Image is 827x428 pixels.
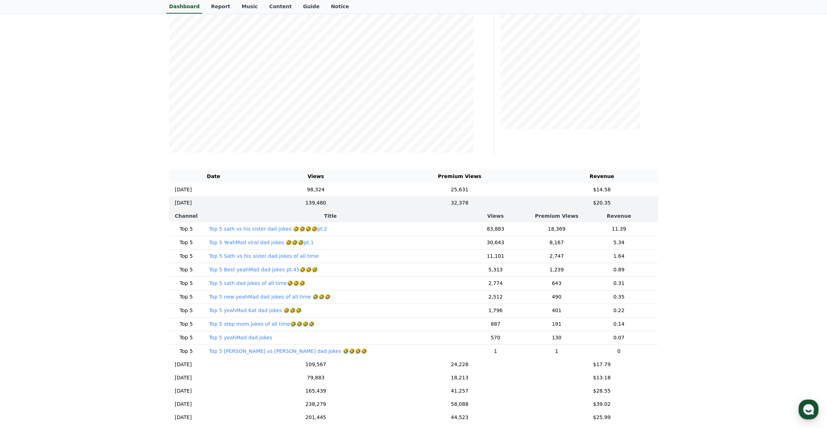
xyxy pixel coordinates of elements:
[580,290,658,304] td: 0.35
[580,249,658,263] td: 1.64
[169,236,203,249] td: Top 5
[258,384,374,398] td: 165,439
[258,398,374,411] td: 238,279
[373,371,545,384] td: 18,213
[258,411,374,424] td: 201,445
[534,304,580,317] td: 401
[258,358,374,371] td: 109,567
[47,227,92,245] a: Messages
[169,331,203,344] td: Top 5
[534,236,580,249] td: 8,167
[169,290,203,304] td: Top 5
[78,58,123,64] span: See business hours
[209,239,314,246] button: Top 5 YeahMad viral dad jokes 🤣🤣🤣pt.1
[209,293,331,300] p: Top 5 new yeahMad dad jokes of all time 🤣🤣🤣
[2,227,47,245] a: Home
[169,304,203,317] td: Top 5
[29,82,126,89] div: because it s been a week waiting
[457,276,534,290] td: 2,774
[209,280,305,287] button: Top 5 sath dad jokes of all time🤣🤣🤣
[9,54,50,65] h1: CReward
[175,199,192,207] p: [DATE]
[546,183,658,196] td: $14.58
[534,263,580,276] td: 1,239
[457,304,534,317] td: 1,796
[580,344,658,358] td: 0
[546,170,658,183] th: Revenue
[534,222,580,236] td: 18,369
[106,237,123,243] span: Settings
[373,411,545,424] td: 44,523
[169,222,203,236] td: Top 5
[457,236,534,249] td: 30,643
[175,387,192,395] p: [DATE]
[48,136,99,140] span: Powered by
[203,210,457,222] th: Title
[169,276,203,290] td: Top 5
[169,317,203,331] td: Top 5
[546,384,658,398] td: $28.55
[373,170,545,183] th: Premium Views
[534,249,580,263] td: 2,747
[209,252,319,260] button: Top 5 Sath vs his sister dad jokes of all time
[258,170,374,183] th: Views
[534,276,580,290] td: 643
[209,348,367,355] button: Top 5 [PERSON_NAME] vs [PERSON_NAME] dad jokes 🤣🤣🤣🤣
[258,196,374,210] td: 139,480
[258,371,374,384] td: 79,883
[18,237,31,243] span: Home
[9,73,131,94] a: Creward2 minutes ago because it s been a week waiting
[534,290,580,304] td: 490
[534,210,580,222] th: Premium Views
[457,249,534,263] td: 11,101
[10,98,129,115] a: Enter a message.
[373,358,545,371] td: 24,228
[209,334,272,341] button: Top 5 yeahMad dad jokes
[169,344,203,358] td: Top 5
[209,320,315,328] button: Top 5 step mom jokes of all time🤣🤣🤣🤣
[457,222,534,236] td: 83,883
[169,249,203,263] td: Top 5
[169,210,203,222] th: Channel
[457,331,534,344] td: 570
[580,210,658,222] th: Revenue
[29,76,53,82] div: Creward
[546,358,658,371] td: $17.79
[580,222,658,236] td: 11.39
[71,136,99,140] b: Channel Talk
[580,263,658,276] td: 0.89
[175,361,192,368] p: [DATE]
[580,276,658,290] td: 0.31
[209,266,318,273] button: Top 5 Best yeahMad dad jokes pt.45🤣🤣🤣
[209,307,302,314] button: Top 5 yeahMad Kat dad jokes 🤣🤣🤣
[373,398,545,411] td: 58,088
[580,331,658,344] td: 0.07
[546,371,658,384] td: $13.18
[175,186,192,193] p: [DATE]
[209,225,327,232] button: Top 5 sath vs his sister dad jokes 🤣🤣🤣🤣pt.2
[546,411,658,424] td: $25.99
[457,317,534,331] td: 887
[56,76,86,82] div: 2 minutes ago
[457,344,534,358] td: 1
[546,196,658,210] td: $20.35
[373,384,545,398] td: 41,257
[546,398,658,411] td: $39.02
[258,183,374,196] td: 98,324
[580,317,658,331] td: 0.14
[59,238,80,243] span: Messages
[175,414,192,421] p: [DATE]
[92,227,137,245] a: Settings
[373,183,545,196] td: 25,631
[457,290,534,304] td: 2,512
[457,263,534,276] td: 5,313
[169,170,258,183] th: Date
[169,263,203,276] td: Top 5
